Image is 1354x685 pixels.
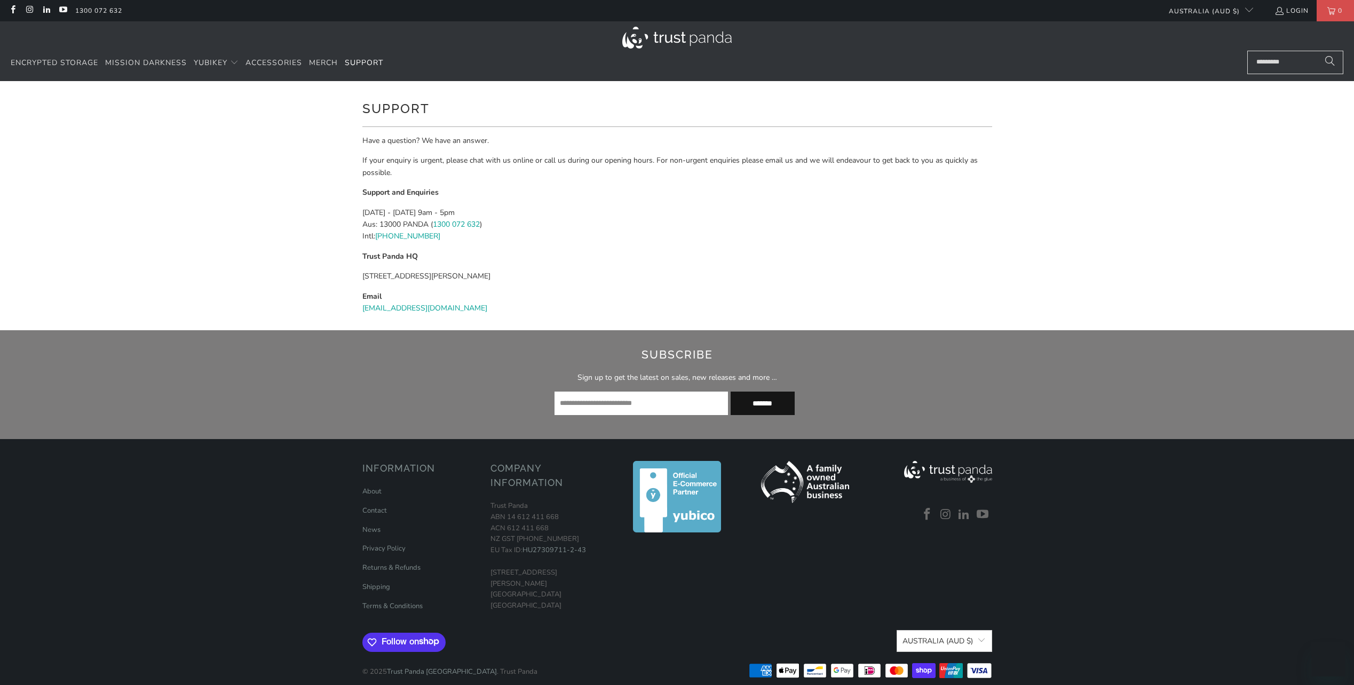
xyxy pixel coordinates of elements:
[194,58,227,68] span: YubiKey
[8,6,17,15] a: Trust Panda Australia on Facebook
[362,487,382,496] a: About
[1311,642,1345,676] iframe: Button to launch messaging window
[1317,51,1343,74] button: Search
[362,601,423,611] a: Terms & Conditions
[956,508,972,522] a: Trust Panda Australia on LinkedIn
[975,508,991,522] a: Trust Panda Australia on YouTube
[1247,51,1343,74] input: Search...
[362,506,387,515] a: Contact
[11,51,383,76] nav: Translation missing: en.navigation.header.main_nav
[11,58,98,68] span: Encrypted Storage
[25,6,34,15] a: Trust Panda Australia on Instagram
[1274,5,1309,17] a: Login
[362,187,439,197] strong: Support and Enquiries
[194,51,239,76] summary: YubiKey
[362,525,381,535] a: News
[362,135,992,147] p: Have a question? We have an answer.
[362,303,487,313] a: [EMAIL_ADDRESS][DOMAIN_NAME]
[270,346,1084,363] h2: Subscribe
[362,544,406,553] a: Privacy Policy
[309,58,338,68] span: Merch
[246,58,302,68] span: Accessories
[75,5,122,17] a: 1300 072 632
[42,6,51,15] a: Trust Panda Australia on LinkedIn
[375,231,440,241] a: [PHONE_NUMBER]
[345,51,383,76] a: Support
[387,667,497,676] a: Trust Panda [GEOGRAPHIC_DATA]
[362,291,382,301] strong: Email
[938,508,954,522] a: Trust Panda Australia on Instagram
[105,58,187,68] span: Mission Darkness
[522,545,586,555] a: HU27309711-2-43
[345,58,383,68] span: Support
[362,97,992,118] h1: Support
[362,155,992,179] p: If your enquiry is urgent, please chat with us online or call us during our opening hours. For no...
[362,251,418,261] strong: Trust Panda HQ
[362,270,992,282] p: [STREET_ADDRESS][PERSON_NAME]
[58,6,67,15] a: Trust Panda Australia on YouTube
[105,51,187,76] a: Mission Darkness
[11,51,98,76] a: Encrypted Storage
[897,630,992,652] button: Australia (AUD $)
[362,582,390,592] a: Shipping
[309,51,338,76] a: Merch
[362,563,421,572] a: Returns & Refunds
[362,207,992,243] p: [DATE] - [DATE] 9am - 5pm Aus: 13000 PANDA ( ) Intl:
[433,219,480,229] a: 1300 072 632
[622,27,732,49] img: Trust Panda Australia
[246,51,302,76] a: Accessories
[490,500,608,611] p: Trust Panda ABN 14 612 411 668 ACN 612 411 668 NZ GST [PHONE_NUMBER] EU Tax ID: [STREET_ADDRESS][...
[362,656,537,678] p: © 2025 . Trust Panda
[920,508,936,522] a: Trust Panda Australia on Facebook
[270,372,1084,384] p: Sign up to get the latest on sales, new releases and more …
